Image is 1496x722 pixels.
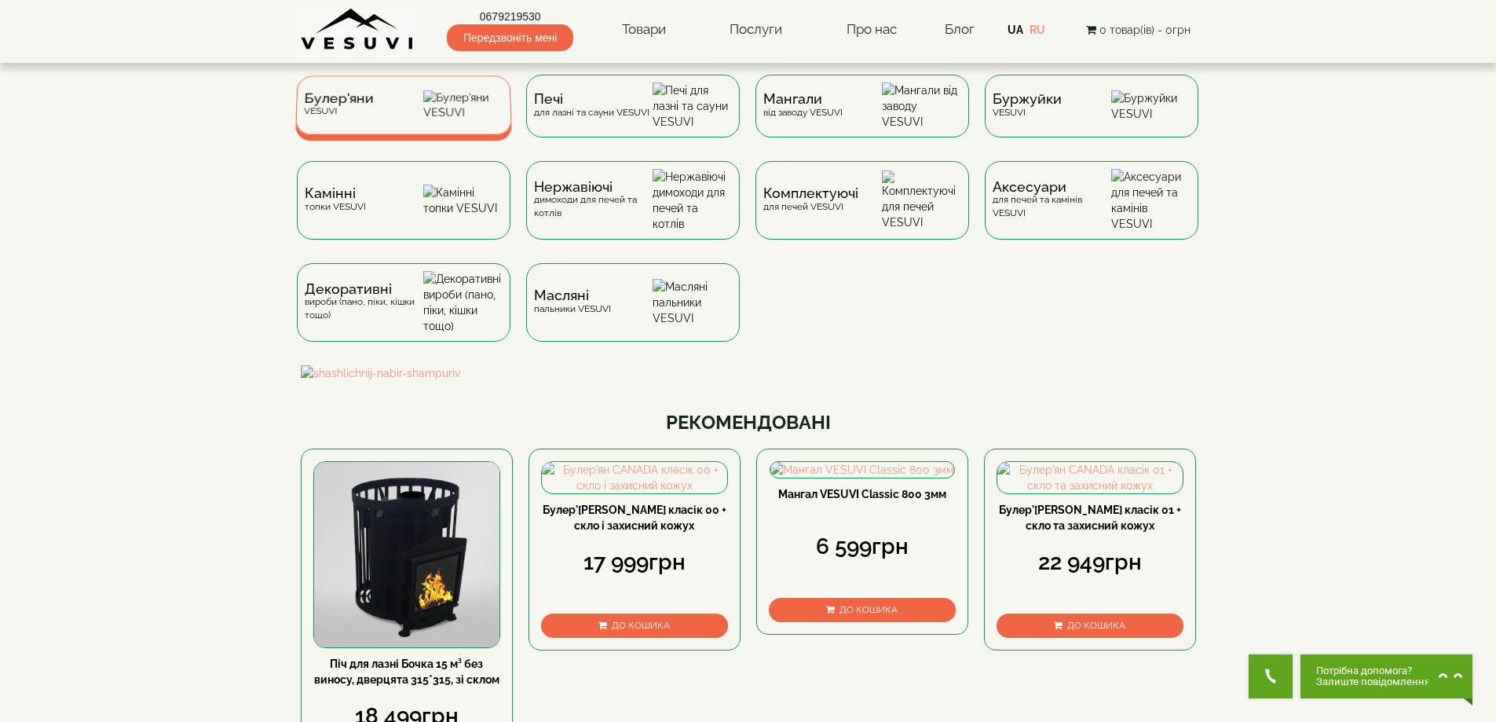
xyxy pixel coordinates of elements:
div: для лазні та сауни VESUVI [534,93,649,119]
a: Булер'яниVESUVI Булер'яни VESUVI [289,75,518,161]
img: Мангали від заводу VESUVI [882,82,961,130]
a: Мангал VESUVI Classic 800 3мм [778,488,946,500]
span: Печі [534,93,649,105]
span: Буржуйки [993,93,1062,105]
button: 0 товар(ів) - 0грн [1081,21,1195,38]
div: для печей VESUVI [763,187,858,213]
div: 22 949грн [997,547,1183,578]
img: Булер'ян CANADA класік 00 + скло і захисний кожух [542,462,727,493]
img: Булер'ян CANADA класік 01 + скло та захисний кожух [997,462,1183,493]
img: Камінні топки VESUVI [423,185,503,216]
span: Декоративні [305,283,423,295]
div: 6 599грн [769,531,956,563]
div: від заводу VESUVI [763,93,843,119]
span: Комплектуючі [763,187,858,200]
div: 17 999грн [541,547,728,578]
span: Масляні [534,289,611,302]
a: Про нас [831,12,913,48]
span: До кошика [1067,620,1125,631]
img: Декоративні вироби (пано, піки, кішки тощо) [423,271,503,334]
button: Chat button [1300,654,1472,698]
a: RU [1030,24,1045,36]
span: Передзвоніть мені [447,24,573,51]
span: Аксесуари [993,181,1111,193]
a: Піч для лазні Бочка 15 м³ без виносу, дверцята 315*315, зі склом [314,658,499,686]
div: VESUVI [993,93,1062,119]
a: UA [1008,24,1023,36]
button: До кошика [541,614,728,638]
span: Нержавіючі [534,181,653,193]
span: До кошика [612,620,670,631]
a: Декоративнівироби (пано, піки, кішки тощо) Декоративні вироби (пано, піки, кішки тощо) [289,263,518,365]
span: Камінні [305,187,366,200]
a: Булер'[PERSON_NAME] класік 00 + скло і захисний кожух [543,504,726,532]
a: Аксесуаридля печей та камінів VESUVI Аксесуари для печей та камінів VESUVI [977,161,1206,263]
img: Печі для лазні та сауни VESUVI [653,82,732,130]
span: Потрібна допомога? [1316,665,1430,676]
a: БуржуйкиVESUVI Буржуйки VESUVI [977,75,1206,161]
button: До кошика [769,598,956,622]
a: Мангаливід заводу VESUVI Мангали від заводу VESUVI [748,75,977,161]
img: Комплектуючі для печей VESUVI [882,170,961,230]
a: Блог [945,21,975,37]
button: Get Call button [1249,654,1293,698]
img: Аксесуари для печей та камінів VESUVI [1111,169,1191,232]
a: Печідля лазні та сауни VESUVI Печі для лазні та сауни VESUVI [518,75,748,161]
img: shashlichnij-nabir-shampuriv [301,365,1196,381]
a: Послуги [714,12,798,48]
a: Каміннітопки VESUVI Камінні топки VESUVI [289,161,518,263]
a: Товари [606,12,682,48]
a: 0679219530 [447,9,573,24]
img: Булер'яни VESUVI [423,90,503,120]
div: VESUVI [303,93,373,117]
div: топки VESUVI [305,187,366,213]
a: Нержавіючідимоходи для печей та котлів Нержавіючі димоходи для печей та котлів [518,161,748,263]
div: вироби (пано, піки, кішки тощо) [305,283,423,322]
a: Булер'[PERSON_NAME] класік 01 + скло та захисний кожух [999,504,1181,532]
img: Завод VESUVI [301,8,415,51]
img: Мангал VESUVI Classic 800 3мм [770,462,954,478]
span: 0 товар(ів) - 0грн [1099,24,1191,36]
div: димоходи для печей та котлів [534,181,653,220]
img: Масляні пальники VESUVI [653,279,732,326]
span: Мангали [763,93,843,105]
div: для печей та камінів VESUVI [993,181,1111,220]
img: Буржуйки VESUVI [1111,90,1191,122]
span: Булер'яни [304,93,374,104]
div: пальники VESUVI [534,289,611,315]
img: Нержавіючі димоходи для печей та котлів [653,169,732,232]
span: До кошика [839,604,898,615]
a: Комплектуючідля печей VESUVI Комплектуючі для печей VESUVI [748,161,977,263]
a: Масляніпальники VESUVI Масляні пальники VESUVI [518,263,748,365]
img: Піч для лазні Бочка 15 м³ без виносу, дверцята 315*315, зі склом [314,462,499,647]
button: До кошика [997,614,1183,638]
span: Залиште повідомлення [1316,676,1430,687]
